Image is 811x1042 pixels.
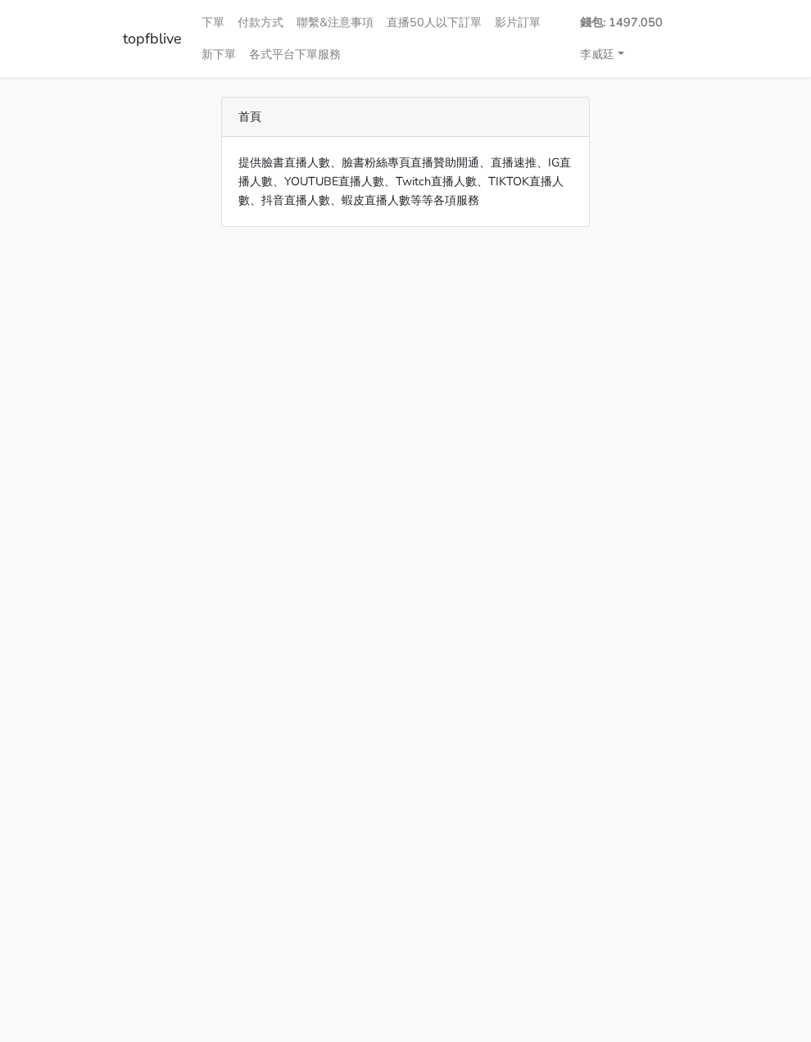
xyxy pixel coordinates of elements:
[488,7,547,39] a: 影片訂單
[573,7,669,39] a: 錢包: 1497.050
[123,23,182,55] a: topfblive
[195,39,242,71] a: 新下單
[242,39,347,71] a: 各式平台下單服務
[222,137,589,226] div: 提供臉書直播人數、臉書粉絲專頁直播贊助開通、直播速推、IG直播人數、YOUTUBE直播人數、Twitch直播人數、TIKTOK直播人數、抖音直播人數、蝦皮直播人數等等各項服務
[231,7,290,39] a: 付款方式
[195,7,231,39] a: 下單
[290,7,380,39] a: 聯繫&注意事項
[380,7,488,39] a: 直播50人以下訂單
[222,98,589,137] div: 首頁
[580,14,663,30] strong: 錢包: 1497.050
[573,39,631,71] a: 李威廷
